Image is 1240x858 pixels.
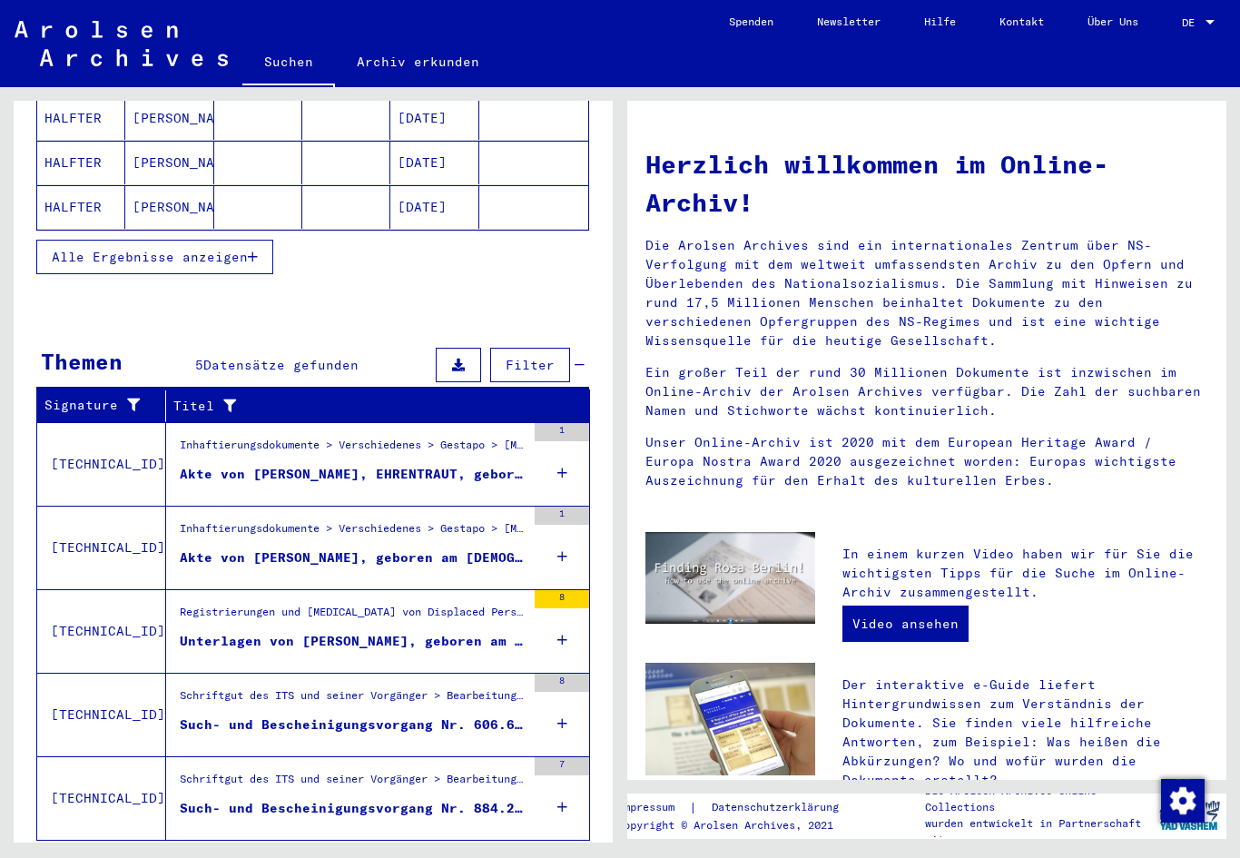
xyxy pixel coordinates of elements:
div: 8 [535,674,589,692]
div: Registrierungen und [MEDICAL_DATA] von Displaced Persons, Kindern und Vermissten > Unterstützungs... [180,604,526,629]
div: | [617,798,861,817]
h1: Herzlich willkommen im Online-Archiv! [645,145,1208,222]
a: Suchen [242,40,335,87]
div: Titel [173,397,545,416]
button: Alle Ergebnisse anzeigen [36,240,273,274]
div: Themen [41,345,123,378]
p: Unser Online-Archiv ist 2020 mit dem European Heritage Award / Europa Nostra Award 2020 ausgezeic... [645,433,1208,490]
td: [TECHNICAL_ID] [37,756,166,840]
a: Video ansehen [842,606,969,642]
mat-cell: [DATE] [390,96,478,140]
div: Inhaftierungsdokumente > Verschiedenes > Gestapo > [MEDICAL_DATA] Gestapo [GEOGRAPHIC_DATA] > Dok... [180,437,526,462]
div: Schriftgut des ITS und seiner Vorgänger > Bearbeitung von Anfragen > Fallbezogene [MEDICAL_DATA] ... [180,687,526,713]
p: Der interaktive e-Guide liefert Hintergrundwissen zum Verständnis der Dokumente. Sie finden viele... [842,676,1208,790]
span: Filter [506,357,555,373]
div: Unterlagen von [PERSON_NAME], geboren am [DEMOGRAPHIC_DATA], geboren in [GEOGRAPHIC_DATA] und von... [180,632,526,651]
p: wurden entwickelt in Partnerschaft mit [925,815,1152,848]
img: Zustimmung ändern [1161,779,1205,823]
mat-cell: [PERSON_NAME] [125,185,213,229]
div: 1 [535,423,589,441]
a: Archiv erkunden [335,40,501,84]
div: Inhaftierungsdokumente > Verschiedenes > Gestapo > [MEDICAL_DATA] Gestapo [GEOGRAPHIC_DATA] > Dok... [180,520,526,546]
div: Akte von [PERSON_NAME], EHRENTRAUT, geboren am [DEMOGRAPHIC_DATA] [180,465,526,484]
button: Filter [490,348,570,382]
div: Titel [173,391,567,420]
div: 7 [535,757,589,775]
mat-cell: HALFTER [37,141,125,184]
p: Ein großer Teil der rund 30 Millionen Dokumente ist inzwischen im Online-Archiv der Arolsen Archi... [645,363,1208,420]
div: 1 [535,507,589,525]
div: Akte von [PERSON_NAME], geboren am [DEMOGRAPHIC_DATA] [180,548,526,567]
div: Schriftgut des ITS und seiner Vorgänger > Bearbeitung von Anfragen > Fallbezogene [MEDICAL_DATA] ... [180,771,526,796]
span: Alle Ergebnisse anzeigen [52,249,248,265]
img: eguide.jpg [645,663,815,776]
mat-cell: HALFTER [37,185,125,229]
div: Such- und Bescheinigungsvorgang Nr. 884.294 für [PERSON_NAME], FILA [180,799,526,818]
p: Die Arolsen Archives Online-Collections [925,783,1152,815]
a: Datenschutzerklärung [697,798,861,817]
mat-cell: [PERSON_NAME] [125,141,213,184]
img: Arolsen_neg.svg [15,21,228,66]
mat-cell: HALFTER [37,96,125,140]
img: video.jpg [645,532,815,625]
mat-cell: [DATE] [390,141,478,184]
span: Datensätze gefunden [203,357,359,373]
td: [TECHNICAL_ID] [37,589,166,673]
mat-cell: [DATE] [390,185,478,229]
p: Die Arolsen Archives sind ein internationales Zentrum über NS-Verfolgung mit dem weltweit umfasse... [645,236,1208,350]
td: [TECHNICAL_ID] [37,506,166,589]
p: In einem kurzen Video haben wir für Sie die wichtigsten Tipps für die Suche im Online-Archiv zusa... [842,545,1208,602]
span: DE [1182,16,1202,29]
mat-cell: [PERSON_NAME] [125,96,213,140]
div: Signature [44,391,165,420]
div: Signature [44,396,143,415]
p: Copyright © Arolsen Archives, 2021 [617,817,861,833]
div: Such- und Bescheinigungsvorgang Nr. 606.655 für [DEMOGRAPHIC_DATA][PERSON_NAME] geboren [DEMOGRAP... [180,715,526,735]
div: 8 [535,590,589,608]
a: Impressum [617,798,689,817]
img: yv_logo.png [1156,793,1224,838]
td: [TECHNICAL_ID] [37,673,166,756]
span: 5 [195,357,203,373]
td: [TECHNICAL_ID] [37,422,166,506]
